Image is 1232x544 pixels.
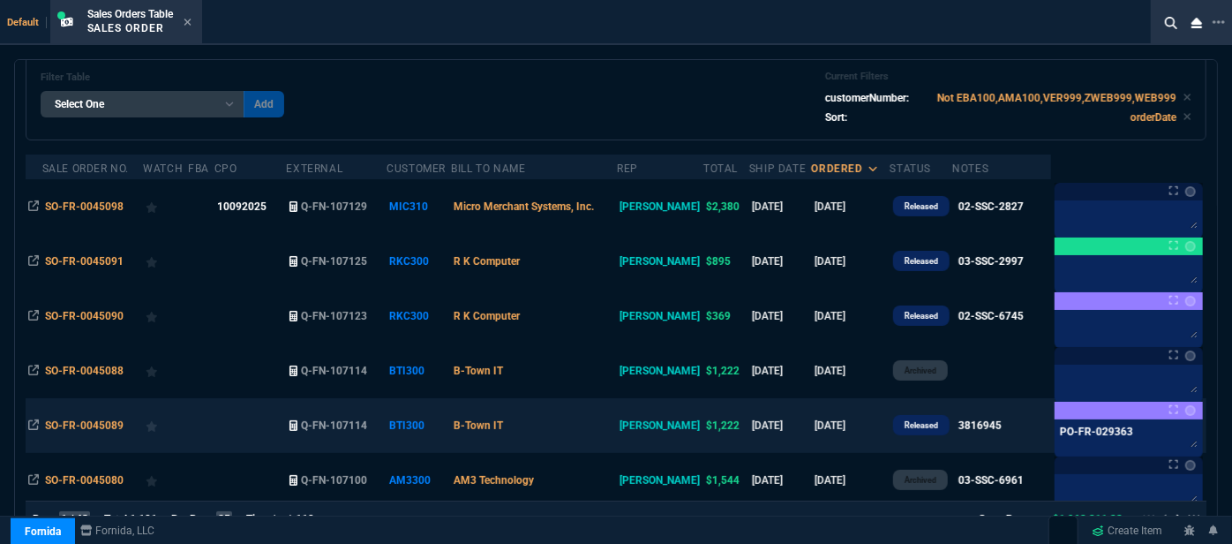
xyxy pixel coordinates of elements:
[454,474,534,487] span: AM3 Technology
[703,162,738,176] div: Total
[45,419,124,432] span: SO-FR-0045089
[703,344,749,398] td: $1,222
[703,453,749,508] td: $1,544
[28,474,39,487] nx-icon: Open In Opposite Panel
[703,289,749,344] td: $369
[703,234,749,289] td: $895
[45,310,124,322] span: SO-FR-0045090
[387,344,451,398] td: BTI300
[28,419,39,432] nx-icon: Open In Opposite Panel
[301,365,367,377] span: Q-FN-107114
[825,110,847,125] p: Sort:
[28,200,39,213] nx-icon: Open In Opposite Panel
[7,17,47,28] span: Default
[454,310,520,322] span: R K Computer
[184,16,192,30] nx-icon: Close Tab
[811,289,890,344] td: [DATE]
[1213,14,1225,31] nx-icon: Open New Tab
[1053,513,1123,525] span: $1,962,211.22
[45,200,124,213] span: SO-FR-0045098
[1184,12,1209,34] nx-icon: Close Workbench
[59,511,90,527] span: 1 / 48
[146,249,185,274] div: Add to Watchlist
[825,71,1191,83] h6: Current Filters
[617,453,703,508] td: [PERSON_NAME]
[42,162,129,176] div: Sale Order No.
[387,398,451,453] td: BTI300
[1158,12,1184,34] nx-icon: Search
[937,92,1176,104] code: Not EBA100,AMA100,VER999,ZWEB999,WEB999
[811,453,890,508] td: [DATE]
[387,289,451,344] td: RKC300
[217,199,283,215] nx-fornida-value: 10092025
[387,234,451,289] td: RKC300
[617,398,703,453] td: [PERSON_NAME]
[171,513,216,525] span: Per Page:
[387,179,451,234] td: MIC310
[246,513,296,525] span: Time (ms):
[216,511,232,527] span: 25
[905,200,938,214] p: Released
[958,472,1024,488] div: 03-SSC-6961
[749,344,812,398] td: [DATE]
[143,162,183,176] div: Watch
[952,162,988,176] div: Notes
[958,253,1024,269] div: 03-SSC-2997
[28,255,39,268] nx-icon: Open In Opposite Panel
[87,21,173,35] p: Sales Order
[214,162,237,176] div: CPO
[703,398,749,453] td: $1,222
[905,364,936,378] p: Archived
[811,344,890,398] td: [DATE]
[451,162,525,176] div: Bill To Name
[45,255,124,268] span: SO-FR-0045091
[301,474,367,487] span: Q-FN-107100
[28,310,39,322] nx-icon: Open In Opposite Panel
[617,179,703,234] td: [PERSON_NAME]
[28,365,39,377] nx-icon: Open In Opposite Panel
[617,162,638,176] div: Rep
[45,474,124,487] span: SO-FR-0045080
[825,90,909,106] p: customerNumber:
[33,513,59,525] span: Page:
[749,162,806,176] div: Ship Date
[703,179,749,234] td: $2,380
[905,473,936,487] p: Archived
[301,200,367,213] span: Q-FN-107129
[979,513,1049,525] span: Open Revenue:
[617,344,703,398] td: [PERSON_NAME]
[217,200,267,213] span: 10092025
[146,194,185,219] div: Add to Watchlist
[41,72,284,84] h6: Filter Table
[811,179,890,234] td: [DATE]
[749,234,812,289] td: [DATE]
[454,255,520,268] span: R K Computer
[45,365,124,377] span: SO-FR-0045088
[811,234,890,289] td: [DATE]
[146,413,185,438] div: Add to Watchlist
[286,162,342,176] div: External
[301,310,367,322] span: Q-FN-107123
[301,419,367,432] span: Q-FN-107114
[387,162,446,176] div: Customer
[130,513,157,525] span: 1,191
[104,513,130,525] span: Total:
[905,419,938,433] p: Released
[146,468,185,493] div: Add to Watchlist
[890,162,931,176] div: Status
[749,398,812,453] td: [DATE]
[1086,518,1170,544] a: Create Item
[617,234,703,289] td: [PERSON_NAME]
[1131,111,1176,124] code: orderDate
[749,453,812,508] td: [DATE]
[958,308,1024,324] div: 02-SSC-6745
[296,513,314,525] span: 119
[905,254,938,268] p: Released
[958,418,1002,434] div: 3816945
[87,8,173,20] span: Sales Orders Table
[958,199,1024,215] div: 02-SSC-2827
[749,179,812,234] td: [DATE]
[188,162,209,176] div: FBA
[454,200,594,213] span: Micro Merchant Systems, Inc.
[811,162,862,176] div: ordered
